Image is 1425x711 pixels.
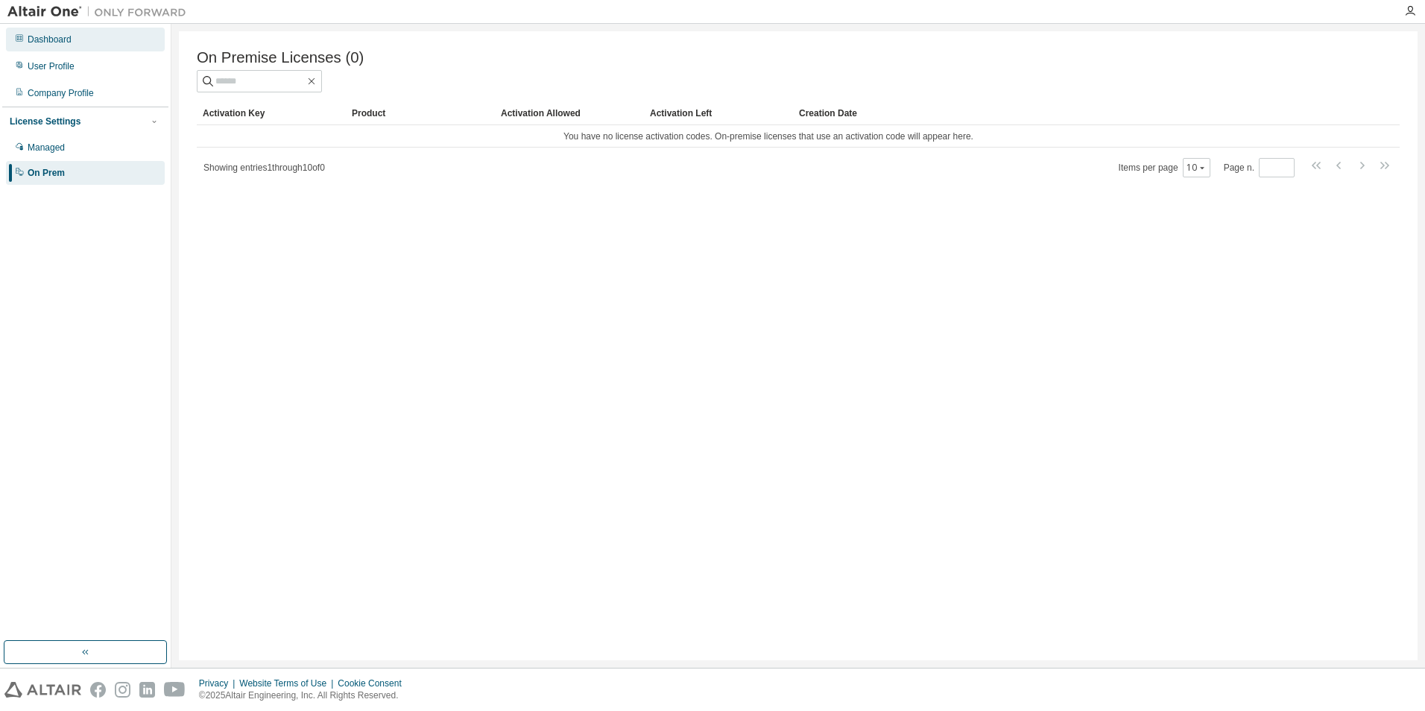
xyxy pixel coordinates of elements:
p: © 2025 Altair Engineering, Inc. All Rights Reserved. [199,689,411,702]
td: You have no license activation codes. On-premise licenses that use an activation code will appear... [197,125,1340,148]
img: youtube.svg [164,682,186,698]
div: User Profile [28,60,75,72]
div: Activation Left [650,101,787,125]
img: altair_logo.svg [4,682,81,698]
div: On Prem [28,167,65,179]
img: linkedin.svg [139,682,155,698]
span: On Premise Licenses (0) [197,49,364,66]
div: Activation Allowed [501,101,638,125]
div: Activation Key [203,101,340,125]
div: Managed [28,142,65,154]
div: Company Profile [28,87,94,99]
div: License Settings [10,116,80,127]
span: Page n. [1224,158,1295,177]
span: Items per page [1119,158,1210,177]
div: Creation Date [799,101,1334,125]
img: Altair One [7,4,194,19]
img: facebook.svg [90,682,106,698]
div: Cookie Consent [338,677,410,689]
button: 10 [1187,162,1207,174]
img: instagram.svg [115,682,130,698]
div: Website Terms of Use [239,677,338,689]
div: Privacy [199,677,239,689]
div: Product [352,101,489,125]
div: Dashboard [28,34,72,45]
span: Showing entries 1 through 10 of 0 [203,162,325,173]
